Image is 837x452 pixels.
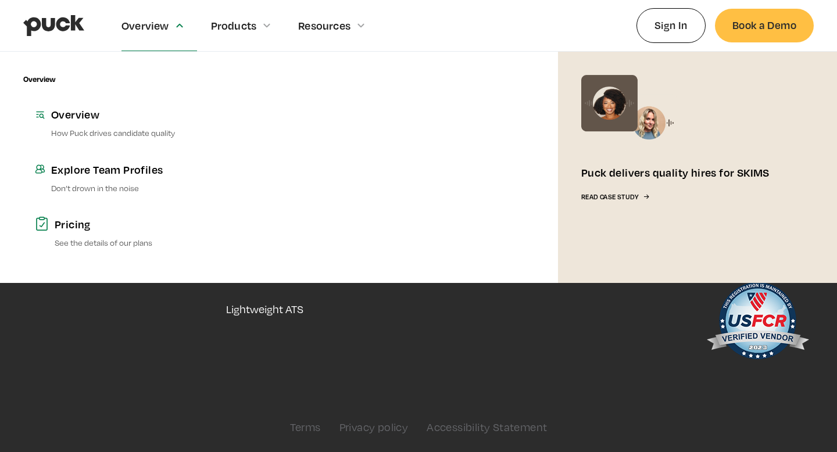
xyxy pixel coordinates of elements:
[298,19,350,32] div: Resources
[55,237,267,248] p: See the details of our plans
[121,19,169,32] div: Overview
[55,217,267,231] div: Pricing
[715,9,814,42] a: Book a Demo
[290,421,321,433] a: Terms
[23,95,279,150] a: OverviewHow Puck drives candidate quality
[706,277,809,370] img: US Federal Contractor Registration System for Award Management Verified Vendor Seal
[51,182,267,193] p: Don’t drown in the noise
[51,162,267,177] div: Explore Team Profiles
[23,75,55,84] div: Overview
[51,107,267,121] div: Overview
[23,150,279,205] a: Explore Team ProfilesDon’t drown in the noise
[51,127,267,138] p: How Puck drives candidate quality
[339,421,409,433] a: Privacy policy
[581,165,770,180] div: Puck delivers quality hires for SKIMS
[427,421,547,433] a: Accessibility Statement
[23,205,279,260] a: PricingSee the details of our plans
[636,8,706,42] a: Sign In
[558,52,814,283] a: Puck delivers quality hires for SKIMSRead Case Study
[226,295,303,323] a: Lightweight ATS
[211,19,257,32] div: Products
[581,193,638,201] div: Read Case Study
